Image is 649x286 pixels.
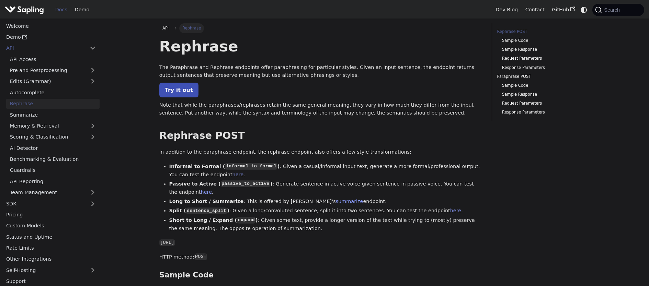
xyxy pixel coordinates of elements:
[2,221,100,231] a: Custom Models
[86,43,100,53] button: Collapse sidebar category 'API'
[502,64,588,71] a: Response Parameters
[450,208,461,213] a: here
[6,87,100,97] a: Autocomplete
[522,4,548,15] a: Contact
[6,99,100,109] a: Rephrase
[2,43,86,53] a: API
[225,163,277,170] code: informal_to_formal
[179,23,204,33] span: Rephrase
[159,148,482,156] p: In addition to the paraphrase endpoint, the rephrase endpoint also offers a few style transformat...
[502,55,588,62] a: Request Parameters
[86,199,100,208] button: Expand sidebar category 'SDK'
[52,4,71,15] a: Docs
[162,26,169,31] span: API
[232,172,243,177] a: here
[6,76,100,86] a: Edits (Grammar)
[502,100,588,107] a: Request Parameters
[2,254,100,264] a: Other Integrations
[169,163,482,179] li: : Given a casual/informal input text, generate a more formal/professional output. You can test th...
[497,28,590,35] a: Rephrase POST
[5,5,46,15] a: Sapling.aiSapling.ai
[169,208,229,213] strong: Split ( )
[169,198,482,206] li: : This is offered by [PERSON_NAME]'s endpoint.
[6,154,100,164] a: Benchmarking & Evaluation
[6,54,100,64] a: API Access
[237,217,255,224] code: expand
[6,143,100,153] a: AI Detector
[492,4,521,15] a: Dev Blog
[602,7,624,13] span: Search
[169,199,244,204] strong: Long to Short / Summarize
[502,82,588,89] a: Sample Code
[6,176,100,186] a: API Reporting
[159,253,482,261] p: HTTP method:
[2,265,100,275] a: Self-Hosting
[502,46,588,53] a: Sample Response
[201,189,212,195] a: here
[2,210,100,220] a: Pricing
[169,180,482,196] li: : Generate sentence in active voice given sentence in passive voice. You can test the endpoint .
[169,216,482,233] li: : Given some text, provide a longer version of the text while trying to (mostly) preserve the sam...
[159,271,482,280] h3: Sample Code
[336,199,363,204] a: summarize
[2,32,100,42] a: Demo
[6,132,100,142] a: Scoring & Classification
[159,83,198,97] a: Try it out
[2,21,100,31] a: Welcome
[194,253,207,260] code: POST
[502,91,588,98] a: Sample Response
[169,164,280,169] strong: Informal to Formal ( )
[6,65,100,75] a: Pre and Postprocessing
[159,63,482,80] p: The Paraphrase and Rephrase endpoints offer paraphrasing for particular styles. Given an input se...
[186,207,227,214] code: sentence_split
[579,5,589,15] button: Switch between dark and light mode (currently system mode)
[159,37,482,56] h1: Rephrase
[497,73,590,80] a: Paraphrase POST
[169,181,273,187] strong: Passive to Active ( )
[221,180,270,187] code: passive_to_active
[159,23,172,33] a: API
[2,243,100,253] a: Rate Limits
[6,188,100,198] a: Team Management
[6,165,100,175] a: Guardrails
[592,4,644,16] button: Search (Command+K)
[159,239,175,246] code: [URL]
[6,121,100,131] a: Memory & Retrieval
[5,5,44,15] img: Sapling.ai
[159,130,482,142] h2: Rephrase POST
[71,4,93,15] a: Demo
[2,232,100,242] a: Status and Uptime
[159,23,482,33] nav: Breadcrumbs
[169,217,258,223] strong: Short to Long / Expand ( )
[6,110,100,120] a: Summarize
[169,207,482,215] li: : Given a long/convoluted sentence, split it into two sentences. You can test the endpoint .
[502,109,588,116] a: Response Parameters
[159,101,482,118] p: Note that while the paraphrases/rephrases retain the same general meaning, they vary in how much ...
[2,199,86,208] a: SDK
[548,4,579,15] a: GitHub
[502,37,588,44] a: Sample Code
